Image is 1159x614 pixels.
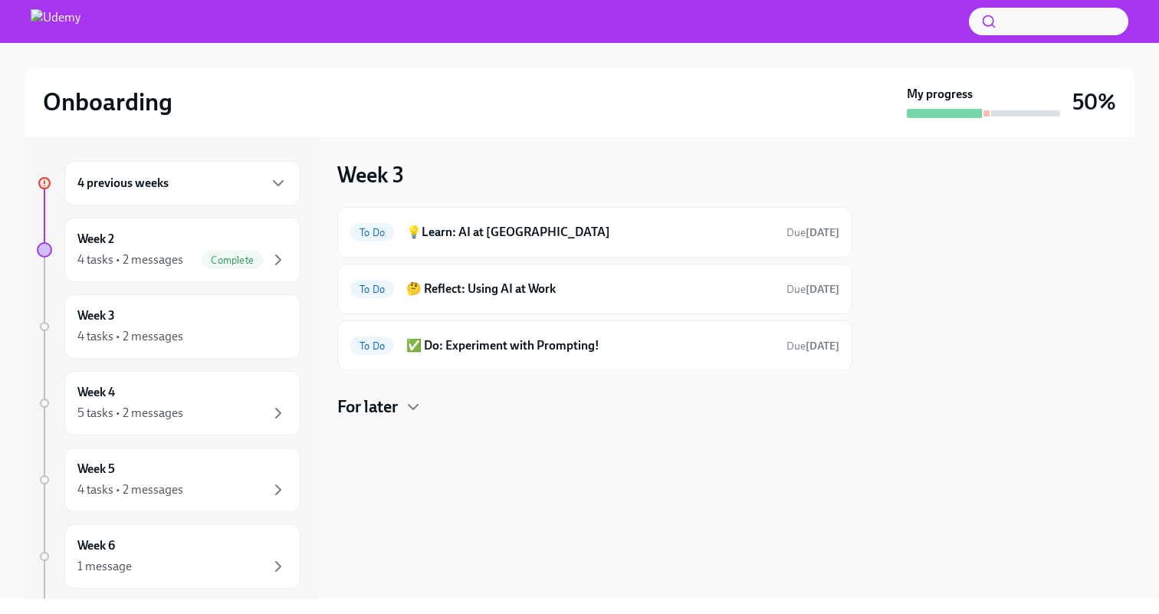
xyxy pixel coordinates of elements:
[350,333,839,358] a: To Do✅ Do: Experiment with Prompting!Due[DATE]
[77,405,183,422] div: 5 tasks • 2 messages
[337,161,404,189] h3: Week 3
[31,9,80,34] img: Udemy
[406,224,774,241] h6: 💡Learn: AI at [GEOGRAPHIC_DATA]
[406,281,774,297] h6: 🤔 Reflect: Using AI at Work
[907,86,973,103] strong: My progress
[786,340,839,353] span: Due
[337,396,852,419] div: For later
[37,218,300,282] a: Week 24 tasks • 2 messagesComplete
[77,461,115,478] h6: Week 5
[337,396,398,419] h4: For later
[786,282,839,297] span: September 13th, 2025 11:00
[350,277,839,301] a: To Do🤔 Reflect: Using AI at WorkDue[DATE]
[350,284,394,295] span: To Do
[77,307,115,324] h6: Week 3
[37,371,300,435] a: Week 45 tasks • 2 messages
[1072,88,1116,116] h3: 50%
[350,340,394,352] span: To Do
[786,225,839,240] span: September 13th, 2025 11:00
[77,231,114,248] h6: Week 2
[77,481,183,498] div: 4 tasks • 2 messages
[77,175,169,192] h6: 4 previous weeks
[350,220,839,245] a: To Do💡Learn: AI at [GEOGRAPHIC_DATA]Due[DATE]
[77,251,183,268] div: 4 tasks • 2 messages
[43,87,172,117] h2: Onboarding
[406,337,774,354] h6: ✅ Do: Experiment with Prompting!
[77,384,115,401] h6: Week 4
[202,254,263,266] span: Complete
[64,161,300,205] div: 4 previous weeks
[77,537,115,554] h6: Week 6
[37,448,300,512] a: Week 54 tasks • 2 messages
[786,226,839,239] span: Due
[77,558,132,575] div: 1 message
[37,524,300,589] a: Week 61 message
[37,294,300,359] a: Week 34 tasks • 2 messages
[350,227,394,238] span: To Do
[806,283,839,296] strong: [DATE]
[786,339,839,353] span: September 13th, 2025 11:00
[806,226,839,239] strong: [DATE]
[786,283,839,296] span: Due
[77,328,183,345] div: 4 tasks • 2 messages
[806,340,839,353] strong: [DATE]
